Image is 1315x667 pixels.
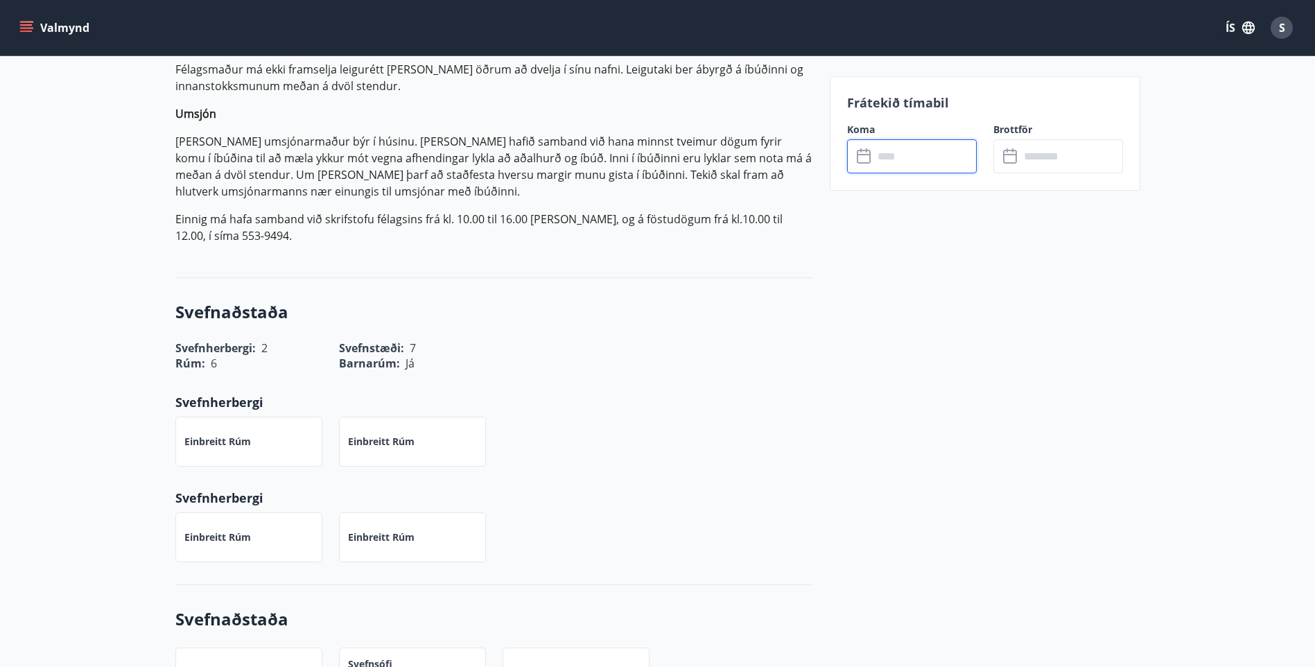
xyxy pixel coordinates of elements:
[175,607,813,631] h3: Svefnaðstaða
[175,356,205,371] span: Rúm :
[175,106,216,121] strong: Umsjón
[184,435,251,449] p: Einbreitt rúm
[993,123,1123,137] label: Brottför
[175,133,813,200] p: [PERSON_NAME] umsjónarmaður býr í húsinu. [PERSON_NAME] hafið samband við hana minnst tveimur dög...
[175,393,813,411] p: Svefnherbergi
[211,356,217,371] span: 6
[406,356,415,371] span: Já
[348,530,415,544] p: Einbreitt rúm
[1265,11,1298,44] button: S
[1279,20,1285,35] span: S
[184,530,251,544] p: Einbreitt rúm
[175,61,813,94] p: Félagsmaður má ekki framselja leigurétt [PERSON_NAME] öðrum að dvelja í sínu nafni. Leigutaki ber...
[17,15,95,40] button: menu
[175,300,813,324] h3: Svefnaðstaða
[847,94,1123,112] p: Frátekið tímabil
[1218,15,1262,40] button: ÍS
[175,489,813,507] p: Svefnherbergi
[348,435,415,449] p: Einbreitt rúm
[847,123,977,137] label: Koma
[175,211,813,244] p: Einnig má hafa samband við skrifstofu félagsins frá kl. 10.00 til 16.00 [PERSON_NAME], og á föstu...
[339,356,400,371] span: Barnarúm :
